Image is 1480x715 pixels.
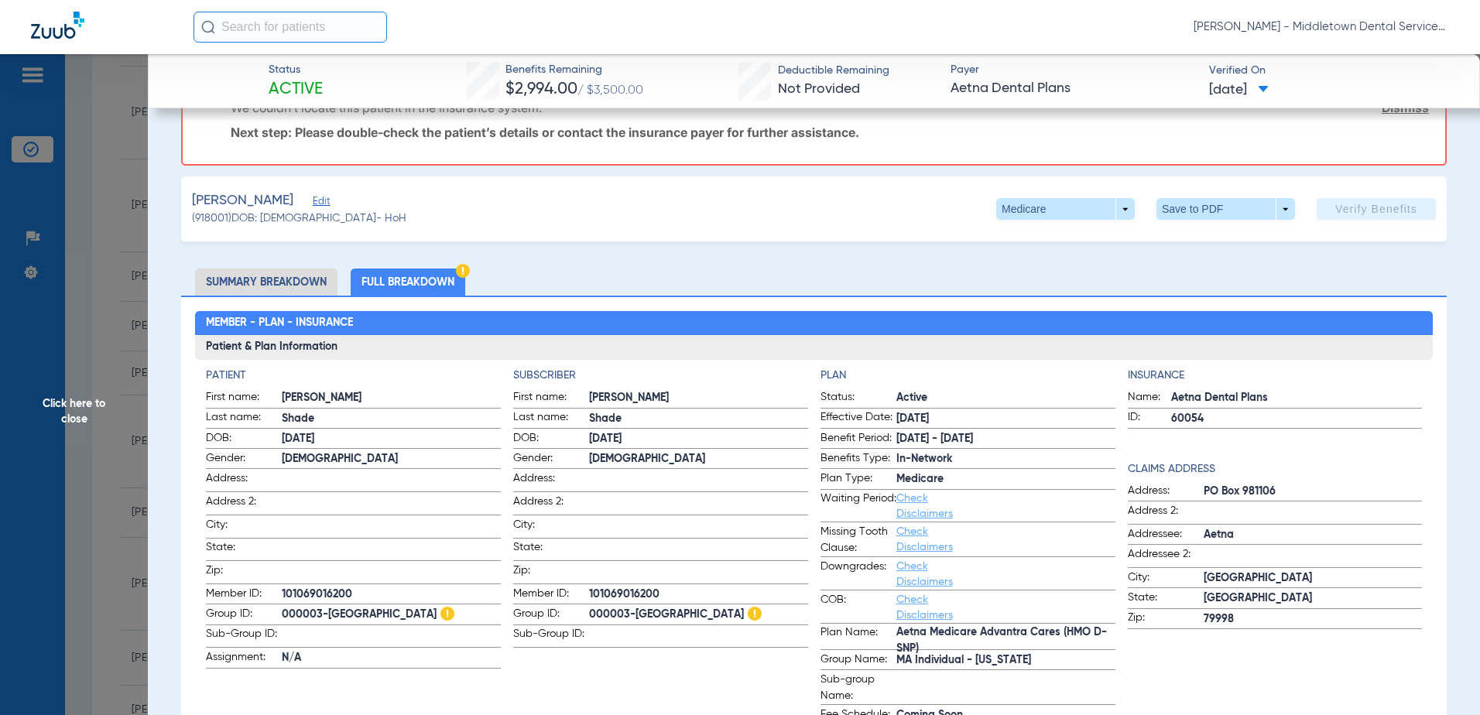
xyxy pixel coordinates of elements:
[1128,483,1204,501] span: Address:
[282,431,501,447] span: [DATE]
[821,409,896,428] span: Effective Date:
[1128,526,1204,545] span: Addressee:
[1204,484,1423,500] span: PO Box 981106
[1128,570,1204,588] span: City:
[996,198,1135,220] button: Medicare
[282,411,501,427] span: Shade
[513,563,589,583] span: Zip:
[513,626,589,647] span: Sub-Group ID:
[206,649,282,668] span: Assignment:
[821,652,896,670] span: Group Name:
[206,409,282,428] span: Last name:
[896,451,1115,467] span: In-Network
[896,390,1115,406] span: Active
[821,430,896,449] span: Benefit Period:
[1204,611,1423,628] span: 79998
[896,561,953,587] a: Check Disclaimers
[313,196,327,210] span: Edit
[513,586,589,604] span: Member ID:
[206,563,282,583] span: Zip:
[206,494,282,515] span: Address 2:
[896,431,1115,447] span: [DATE] - [DATE]
[896,633,1115,649] span: Aetna Medicare Advantra Cares (HMO D-SNP)
[513,470,589,491] span: Address:
[1171,411,1423,427] span: 60054
[1128,389,1171,408] span: Name:
[206,450,282,469] span: Gender:
[1128,546,1204,567] span: Addressee 2:
[456,264,470,278] img: Hazard
[206,470,282,491] span: Address:
[282,451,501,467] span: [DEMOGRAPHIC_DATA]
[1403,641,1480,715] iframe: Chat Widget
[206,517,282,538] span: City:
[195,311,1434,336] h2: Member - Plan - Insurance
[896,594,953,621] a: Check Disclaimers
[1204,590,1423,607] span: [GEOGRAPHIC_DATA]
[206,586,282,604] span: Member ID:
[206,389,282,408] span: First name:
[821,524,896,556] span: Missing Tooth Clause:
[206,368,501,384] h4: Patient
[778,63,889,79] span: Deductible Remaining
[513,368,808,384] h4: Subscriber
[269,62,323,78] span: Status
[440,607,454,621] img: Hazard
[778,82,860,96] span: Not Provided
[821,624,896,649] span: Plan Name:
[1128,503,1204,524] span: Address 2:
[282,587,501,603] span: 101069016200
[896,526,953,552] a: Check Disclaimers
[821,491,896,522] span: Waiting Period:
[748,607,762,621] img: Hazard
[577,84,643,97] span: / $3,500.00
[513,409,589,428] span: Last name:
[513,606,589,624] span: Group ID:
[206,626,282,647] span: Sub-Group ID:
[513,494,589,515] span: Address 2:
[896,652,1115,669] span: MA Individual - [US_STATE]
[282,390,501,406] span: [PERSON_NAME]
[31,12,84,39] img: Zuub Logo
[195,335,1434,360] h3: Patient & Plan Information
[951,79,1196,98] span: Aetna Dental Plans
[821,368,1115,384] h4: Plan
[1194,19,1449,35] span: [PERSON_NAME] - Middletown Dental Services
[589,587,808,603] span: 101069016200
[192,191,293,210] span: [PERSON_NAME]
[589,607,808,623] span: 000003-[GEOGRAPHIC_DATA]
[1128,590,1204,608] span: State:
[269,79,323,101] span: Active
[1171,390,1423,406] span: Aetna Dental Plans
[896,411,1115,427] span: [DATE]
[821,592,896,623] span: COB:
[192,210,406,227] span: (918001) DOB: [DEMOGRAPHIC_DATA] - HoH
[201,20,215,34] img: Search Icon
[951,62,1196,78] span: Payer
[589,411,808,427] span: Shade
[206,430,282,449] span: DOB:
[282,650,501,666] span: N/A
[206,606,282,624] span: Group ID:
[589,451,808,467] span: [DEMOGRAPHIC_DATA]
[589,431,808,447] span: [DATE]
[1204,570,1423,587] span: [GEOGRAPHIC_DATA]
[1128,461,1423,477] h4: Claims Address
[513,539,589,560] span: State:
[896,471,1115,487] span: Medicare
[282,607,501,623] span: 000003-[GEOGRAPHIC_DATA]
[195,269,337,296] li: Summary Breakdown
[513,517,589,538] span: City:
[505,81,577,97] span: $2,994.00
[821,470,896,489] span: Plan Type:
[1128,368,1423,384] h4: Insurance
[1128,610,1204,628] span: Zip:
[351,269,465,296] li: Full Breakdown
[821,559,896,590] span: Downgrades:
